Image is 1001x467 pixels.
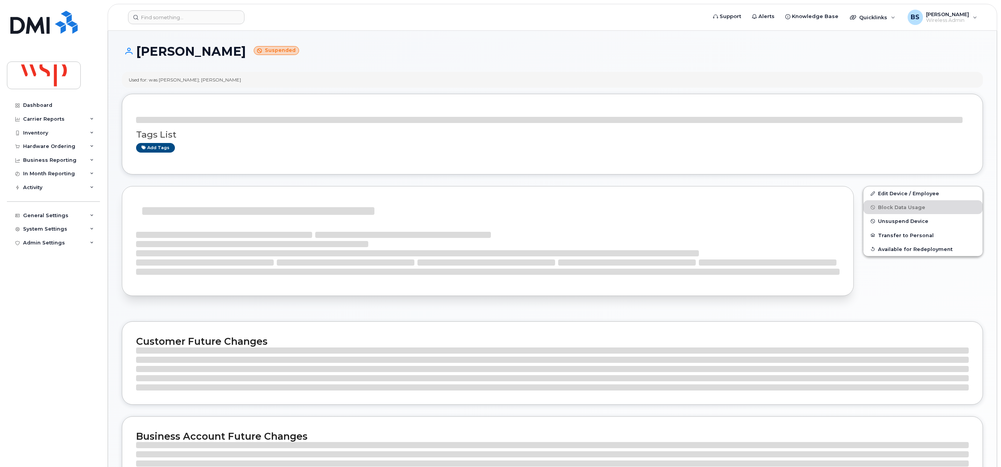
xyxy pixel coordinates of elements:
[136,143,175,153] a: Add tags
[878,218,928,224] span: Unsuspend Device
[136,130,969,140] h3: Tags List
[136,336,969,347] h2: Customer Future Changes
[254,46,299,55] small: Suspended
[863,214,983,228] button: Unsuspend Device
[863,242,983,256] button: Available for Redeployment
[136,430,969,442] h2: Business Account Future Changes
[129,76,241,83] div: Used for: was [PERSON_NAME]; [PERSON_NAME]
[878,246,953,252] span: Available for Redeployment
[863,228,983,242] button: Transfer to Personal
[863,186,983,200] a: Edit Device / Employee
[863,200,983,214] button: Block Data Usage
[122,45,983,58] h1: [PERSON_NAME]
